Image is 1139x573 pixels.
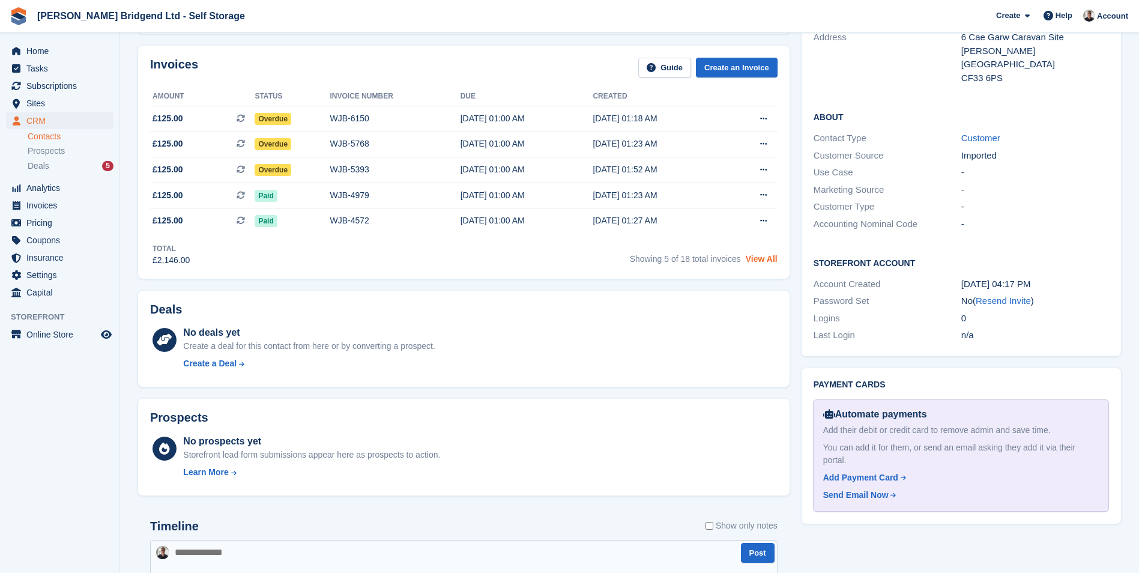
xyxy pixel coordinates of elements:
div: Contact Type [814,132,961,145]
div: Address [814,31,961,85]
span: Help [1056,10,1072,22]
input: Show only notes [705,520,713,532]
span: Online Store [26,326,98,343]
span: £125.00 [153,214,183,227]
th: Status [255,87,330,106]
div: Logins [814,312,961,326]
span: Overdue [255,113,291,125]
span: Overdue [255,138,291,150]
a: menu [6,43,113,59]
div: WJB-6150 [330,112,461,125]
div: - [961,217,1109,231]
div: [DATE] 01:00 AM [461,163,593,176]
span: Create [996,10,1020,22]
span: Settings [26,267,98,283]
span: Storefront [11,311,119,323]
a: Resend Invite [976,296,1031,306]
div: No prospects yet [183,434,440,449]
div: Customer Source [814,149,961,163]
div: - [961,200,1109,214]
a: Preview store [99,327,113,342]
div: - [961,166,1109,180]
div: [DATE] 01:52 AM [593,163,725,176]
div: n/a [961,329,1109,342]
div: Automate payments [823,407,1099,422]
a: menu [6,267,113,283]
span: Home [26,43,98,59]
div: [DATE] 01:23 AM [593,138,725,150]
div: You can add it for them, or send an email asking they add it via their portal. [823,441,1099,467]
h2: Timeline [150,520,199,533]
div: No [961,294,1109,308]
div: [DATE] 01:27 AM [593,214,725,227]
div: Account Created [814,277,961,291]
a: menu [6,112,113,129]
th: Created [593,87,725,106]
span: Capital [26,284,98,301]
a: View All [746,254,778,264]
div: [DATE] 01:00 AM [461,189,593,202]
span: Account [1097,10,1128,22]
span: £125.00 [153,189,183,202]
div: Marketing Source [814,183,961,197]
span: Overdue [255,164,291,176]
div: Accounting Nominal Code [814,217,961,231]
span: CRM [26,112,98,129]
a: menu [6,214,113,231]
span: Paid [255,215,277,227]
a: menu [6,180,113,196]
th: Invoice number [330,87,461,106]
span: £125.00 [153,138,183,150]
div: Storefront lead form submissions appear here as prospects to action. [183,449,440,461]
h2: Payment cards [814,380,1109,390]
div: [DATE] 01:00 AM [461,112,593,125]
div: 5 [102,161,113,171]
span: £125.00 [153,163,183,176]
a: menu [6,95,113,112]
span: Prospects [28,145,65,157]
div: WJB-5393 [330,163,461,176]
div: [DATE] 01:00 AM [461,138,593,150]
h2: About [814,111,1109,123]
div: No deals yet [183,326,435,340]
span: Deals [28,160,49,172]
label: Show only notes [705,520,778,532]
a: Prospects [28,145,113,157]
button: Post [741,543,775,563]
span: Coupons [26,232,98,249]
div: CF33 6PS [961,71,1109,85]
div: Customer Type [814,200,961,214]
span: Analytics [26,180,98,196]
div: [GEOGRAPHIC_DATA] [961,58,1109,71]
div: Last Login [814,329,961,342]
div: Create a Deal [183,357,237,370]
div: Add Payment Card [823,471,898,484]
a: [PERSON_NAME] Bridgend Ltd - Self Storage [32,6,250,26]
div: Learn More [183,466,228,479]
a: Add Payment Card [823,471,1094,484]
div: £2,146.00 [153,254,190,267]
img: stora-icon-8386f47178a22dfd0bd8f6a31ec36ba5ce8667c1dd55bd0f319d3a0aa187defe.svg [10,7,28,25]
div: [DATE] 04:17 PM [961,277,1109,291]
span: Subscriptions [26,77,98,94]
span: ( ) [973,296,1034,306]
a: Contacts [28,131,113,142]
a: menu [6,197,113,214]
a: menu [6,284,113,301]
div: WJB-4572 [330,214,461,227]
a: menu [6,232,113,249]
span: Insurance [26,249,98,266]
div: WJB-4979 [330,189,461,202]
span: £125.00 [153,112,183,125]
h2: Invoices [150,58,198,77]
a: menu [6,77,113,94]
a: Deals 5 [28,160,113,172]
span: Sites [26,95,98,112]
span: Paid [255,190,277,202]
div: [DATE] 01:00 AM [461,214,593,227]
span: Invoices [26,197,98,214]
div: Password Set [814,294,961,308]
div: Use Case [814,166,961,180]
th: Due [461,87,593,106]
a: menu [6,60,113,77]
